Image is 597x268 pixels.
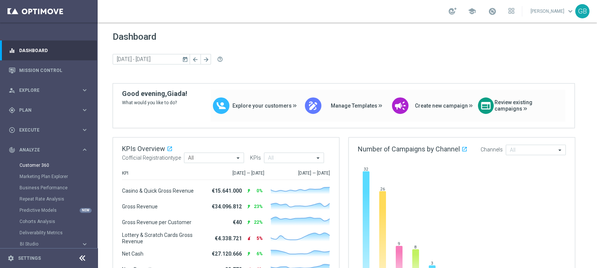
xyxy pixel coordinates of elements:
a: Deliverability Metrics [20,230,78,236]
button: play_circle_outline Execute keyboard_arrow_right [8,127,89,133]
span: school [468,7,476,15]
div: Business Performance [20,182,97,193]
div: Repeat Rate Analysis [20,193,97,205]
i: gps_fixed [9,107,15,114]
span: BI Studio [20,242,74,246]
i: person_search [9,87,15,94]
a: Settings [18,256,41,261]
i: keyboard_arrow_right [81,126,88,133]
div: Customer 360 [20,160,97,171]
i: track_changes [9,147,15,153]
button: BI Studio keyboard_arrow_right [20,241,89,247]
div: Deliverability Metrics [20,227,97,238]
a: Dashboard [19,40,88,60]
div: Dashboard [9,40,88,60]
div: Predictive Models [20,205,97,216]
div: BI Studio [20,242,81,246]
a: Business Performance [20,185,78,191]
span: Execute [19,128,81,132]
i: keyboard_arrow_right [81,146,88,153]
div: Explore [9,87,81,94]
a: Marketing Plan Explorer [20,174,78,180]
span: Explore [19,88,81,93]
div: GB [575,4,589,18]
span: Plan [19,108,81,112]
div: Marketing Plan Explorer [20,171,97,182]
div: NEW [80,208,92,213]
span: keyboard_arrow_down [566,7,574,15]
div: Execute [9,127,81,133]
button: equalizer Dashboard [8,48,89,54]
a: Cohorts Analysis [20,219,78,225]
a: Repeat Rate Analysis [20,196,78,202]
span: Analyze [19,148,81,152]
i: equalizer [9,47,15,54]
button: person_search Explore keyboard_arrow_right [8,87,89,93]
a: Predictive Models [20,207,78,213]
i: keyboard_arrow_right [81,87,88,94]
div: Cohorts Analysis [20,216,97,227]
a: [PERSON_NAME]keyboard_arrow_down [530,6,575,17]
div: BI Studio [20,238,97,250]
div: Plan [9,107,81,114]
i: play_circle_outline [9,127,15,133]
div: Analyze [9,147,81,153]
button: track_changes Analyze keyboard_arrow_right [8,147,89,153]
i: keyboard_arrow_right [81,241,88,248]
a: Mission Control [19,60,88,80]
a: Customer 360 [20,162,78,168]
button: gps_fixed Plan keyboard_arrow_right [8,107,89,113]
button: Mission Control [8,67,89,73]
i: settings [8,255,14,262]
i: keyboard_arrow_right [81,106,88,114]
div: Mission Control [9,60,88,80]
